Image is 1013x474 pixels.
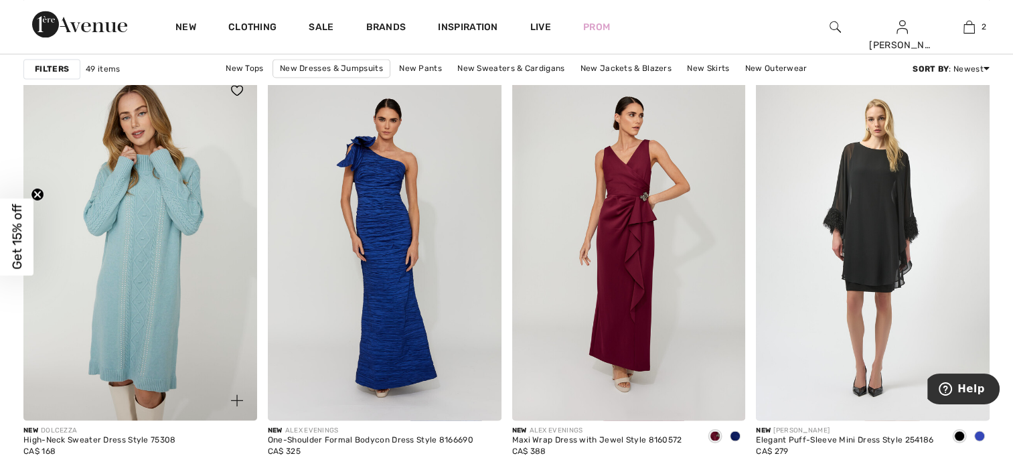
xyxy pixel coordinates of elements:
div: Royal Sapphire 163 [969,426,990,448]
img: heart_black_full.svg [231,85,243,96]
a: New Jackets & Blazers [574,60,678,77]
a: New Sweaters & Cardigans [451,60,571,77]
div: Maxi Wrap Dress with Jewel Style 8160572 [512,436,682,445]
img: Elegant Puff-Sleeve Mini Dress Style 254186. Royal Sapphire 163 [756,70,990,420]
a: New Dresses & Jumpsuits [272,59,390,78]
iframe: Opens a widget where you can find more information [927,374,1000,407]
div: DOLCEZZA [23,426,176,436]
span: Inspiration [438,21,497,35]
a: New Pants [392,60,449,77]
a: High-Neck Sweater Dress Style 75308. Seafoam [23,70,257,420]
a: New Tops [219,60,270,77]
div: Elegant Puff-Sleeve Mini Dress Style 254186 [756,436,933,445]
span: CA$ 168 [23,447,56,456]
img: plus_v2.svg [231,394,243,406]
a: New Skirts [680,60,736,77]
span: New [756,426,771,434]
img: My Info [897,19,908,35]
span: New [512,426,527,434]
span: CA$ 388 [512,447,546,456]
div: High-Neck Sweater Dress Style 75308 [23,436,176,445]
a: New [175,21,196,35]
div: [PERSON_NAME] [756,426,933,436]
a: Prom [583,20,610,34]
button: Close teaser [31,188,44,202]
span: New [268,426,283,434]
span: CA$ 325 [268,447,301,456]
img: My Bag [963,19,975,35]
span: New [23,426,38,434]
div: One-Shoulder Formal Bodycon Dress Style 8166690 [268,436,473,445]
img: One-Shoulder Formal Bodycon Dress Style 8166690. Royal [268,70,501,420]
a: Brands [366,21,406,35]
strong: Filters [35,63,69,75]
span: 49 items [86,63,120,75]
div: Black [949,426,969,448]
div: [PERSON_NAME] [869,38,935,52]
div: Wine [705,426,725,448]
span: Get 15% off [9,204,25,270]
div: ALEX EVENINGS [512,426,682,436]
a: Live [530,20,551,34]
a: 2 [936,19,1002,35]
div: : Newest [913,63,990,75]
strong: Sort By [913,64,949,74]
img: Maxi Wrap Dress with Jewel Style 8160572. Wine [512,70,746,420]
div: Royal [725,426,745,448]
img: search the website [830,19,841,35]
a: Clothing [228,21,277,35]
span: CA$ 279 [756,447,788,456]
span: 2 [982,21,986,33]
div: ALEX EVENINGS [268,426,473,436]
a: New Outerwear [738,60,814,77]
a: Sale [309,21,333,35]
img: 1ère Avenue [32,11,127,37]
a: Sign In [897,20,908,33]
